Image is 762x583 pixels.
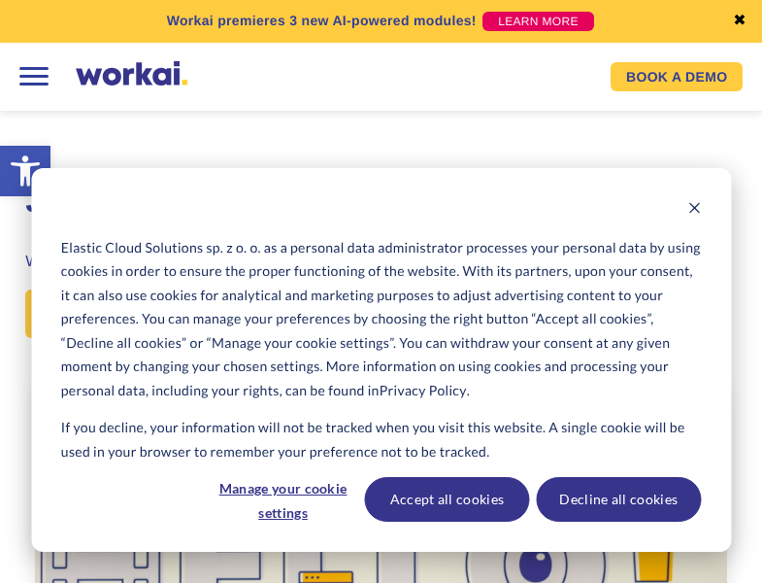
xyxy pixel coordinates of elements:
h3: Work with us to deliver the world’s best employee experience platform [25,251,736,274]
p: Workai premieres 3 new AI-powered modules! [167,11,477,31]
button: Manage your cookie settings [209,477,358,522]
div: Cookie banner [31,168,731,552]
button: Decline all cookies [536,477,701,522]
a: ✖ [733,14,746,29]
p: Elastic Cloud Solutions sp. z o. o. as a personal data administrator processes your personal data... [61,236,701,403]
button: Dismiss cookie banner [687,198,701,223]
h1: Join our award-winning team 🤝 [25,180,736,224]
p: If you decline, your information will not be tracked when you visit this website. A single cookie... [61,416,701,463]
button: Accept all cookies [365,477,530,522]
a: Privacy Policy [380,379,467,403]
a: See open positions [25,290,219,338]
a: BOOK A DEMO [611,62,743,91]
a: LEARN MORE [482,12,594,31]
